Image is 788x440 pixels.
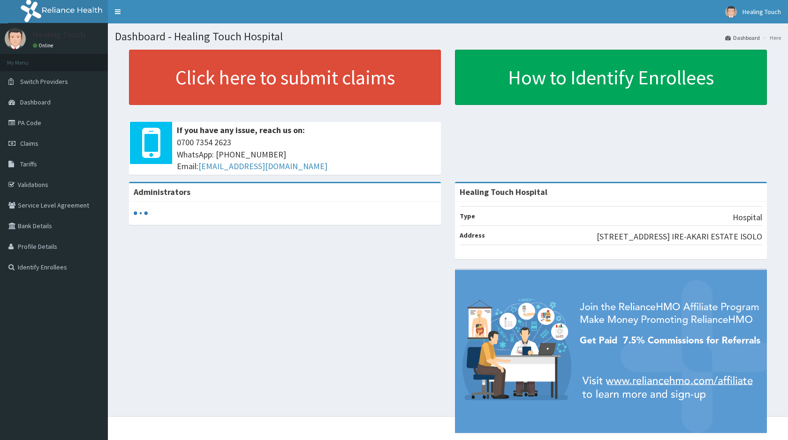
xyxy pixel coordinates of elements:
b: If you have any issue, reach us on: [177,125,305,135]
h1: Dashboard - Healing Touch Hospital [115,30,781,43]
img: User Image [5,28,26,49]
b: Address [460,231,485,239]
li: Here [761,34,781,42]
a: Online [33,42,55,49]
span: Tariffs [20,160,37,168]
span: Healing Touch [743,7,781,16]
strong: Healing Touch Hospital [460,186,547,197]
p: [STREET_ADDRESS] IRE-AKARI ESTATE ISOLO [597,231,762,243]
a: Dashboard [725,34,760,42]
span: 0700 7354 2623 WhatsApp: [PHONE_NUMBER] Email: [177,136,436,172]
b: Administrators [134,186,190,197]
a: How to Identify Enrollees [455,50,767,105]
a: Click here to submit claims [129,50,441,105]
p: Healing Touch [33,30,85,39]
img: provider-team-banner.png [455,270,767,433]
img: User Image [725,6,737,18]
svg: audio-loading [134,206,148,220]
span: Claims [20,139,38,148]
span: Switch Providers [20,77,68,86]
p: Hospital [733,211,762,224]
span: Dashboard [20,98,51,106]
a: [EMAIL_ADDRESS][DOMAIN_NAME] [198,161,327,172]
b: Type [460,212,475,220]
